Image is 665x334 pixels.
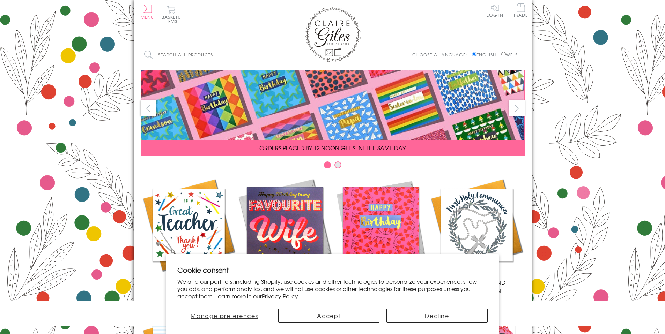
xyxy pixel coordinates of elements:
[141,177,237,287] a: Academic
[177,278,488,299] p: We and our partners, including Shopify, use cookies and other technologies to personalize your ex...
[177,265,488,275] h2: Cookie consent
[472,52,476,56] input: English
[177,309,271,323] button: Manage preferences
[259,144,406,152] span: ORDERS PLACED BY 12 NOON GET SENT THE SAME DAY
[487,3,503,17] a: Log In
[501,52,506,56] input: Welsh
[237,177,333,287] a: New Releases
[141,47,263,63] input: Search all products
[262,292,298,300] a: Privacy Policy
[141,14,154,20] span: Menu
[324,161,331,168] button: Carousel Page 1 (Current Slide)
[191,311,258,320] span: Manage preferences
[513,3,528,17] span: Trade
[386,309,488,323] button: Decline
[141,161,525,172] div: Carousel Pagination
[334,161,341,168] button: Carousel Page 2
[305,7,361,62] img: Claire Giles Greetings Cards
[162,6,181,23] button: Basket0 items
[472,52,500,58] label: English
[141,5,154,19] button: Menu
[165,14,181,24] span: 0 items
[256,47,263,63] input: Search
[513,3,528,18] a: Trade
[501,52,521,58] label: Welsh
[278,309,379,323] button: Accept
[141,100,156,116] button: prev
[412,52,471,58] p: Choose a language:
[429,177,525,295] a: Communion and Confirmation
[333,177,429,287] a: Birthdays
[509,100,525,116] button: next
